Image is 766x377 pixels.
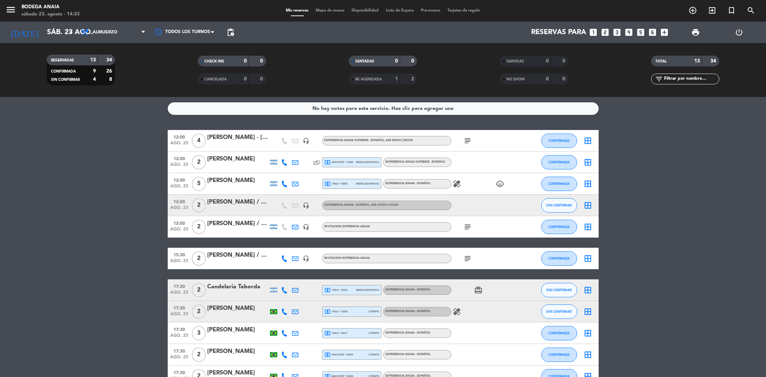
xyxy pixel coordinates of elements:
[369,352,379,357] span: stripe
[324,181,348,187] span: visa * 6800
[90,57,96,62] strong: 13
[51,70,76,73] span: CONFIRMADA
[541,220,577,234] button: CONFIRMADA
[546,76,549,82] strong: 0
[324,139,413,142] span: EXPERIENCIA ANAIA SUPREME - ESPAÑOL
[260,59,264,64] strong: 0
[369,309,379,314] span: stripe
[548,160,570,164] span: CONFIRMADA
[506,60,524,63] span: SERVIDAS
[312,9,348,13] span: Mapa de mesas
[370,204,398,206] span: , ARS 60500 | 60USD
[548,331,570,335] span: CONFIRMADA
[207,176,268,185] div: [PERSON_NAME]
[260,76,264,82] strong: 0
[324,330,348,336] span: visa * 6617
[170,250,188,259] span: 15:30
[356,288,379,292] span: mercadopago
[584,254,592,263] i: border_all
[531,28,586,37] span: Reservas para
[541,283,577,297] button: SIN CONFIRMAR
[655,75,663,83] i: filter_list
[303,224,309,230] i: headset_mic
[548,256,570,260] span: CONFIRMADA
[546,59,549,64] strong: 0
[541,198,577,213] button: SIN CONFIRMAR
[192,220,206,234] span: 2
[67,28,75,37] i: arrow_drop_down
[192,134,206,148] span: 4
[170,227,188,235] span: ago. 23
[207,251,268,260] div: [PERSON_NAME] / GIFT [PERSON_NAME]
[624,28,633,37] i: looks_4
[324,352,353,358] span: master * 6494
[207,325,268,335] div: [PERSON_NAME]
[382,9,417,13] span: Lista de Espera
[244,59,247,64] strong: 0
[207,133,268,142] div: [PERSON_NAME] - [GEOGRAPHIC_DATA]
[584,329,592,338] i: border_all
[192,348,206,362] span: 2
[51,78,80,82] span: SIN CONFIRMAR
[324,330,331,336] i: local_atm
[496,180,504,188] i: child_care
[548,139,570,143] span: CONFIRMADA
[207,304,268,313] div: [PERSON_NAME]
[452,307,461,316] i: healing
[22,11,80,18] div: sábado 23. agosto - 14:33
[303,202,309,209] i: headset_mic
[244,76,247,82] strong: 0
[170,303,188,312] span: 17:30
[417,9,444,13] span: Pre-acceso
[192,304,206,319] span: 2
[612,28,622,37] i: looks_3
[93,69,96,74] strong: 9
[192,177,206,191] span: 5
[541,251,577,266] button: CONFIRMADA
[170,132,188,141] span: 12:00
[562,59,567,64] strong: 0
[170,325,188,333] span: 17:30
[192,251,206,266] span: 2
[324,352,331,358] i: local_atm
[204,78,227,81] span: CANCELADA
[584,286,592,294] i: border_all
[395,76,398,82] strong: 1
[356,160,379,164] span: mercadopago
[384,139,413,142] span: , ARS 88000 | 88USD
[747,6,755,15] i: search
[356,181,379,186] span: mercadopago
[636,28,645,37] i: looks_5
[655,60,667,63] span: TOTAL
[5,4,16,18] button: menu
[324,204,398,206] span: EXPERIENCIA ANAIA - ESPAÑOL
[348,9,382,13] span: Disponibilidad
[93,77,96,82] strong: 4
[444,9,484,13] span: Tarjetas de regalo
[463,223,472,231] i: subject
[312,104,454,113] div: No hay notas para este servicio. Haz clic para agregar una
[170,154,188,162] span: 12:00
[589,28,598,37] i: looks_one
[584,223,592,231] i: border_all
[463,136,472,145] i: subject
[562,76,567,82] strong: 0
[474,286,483,294] i: card_giftcard
[324,225,370,228] span: INVITACION EXPRIENCIA ANAIA
[584,201,592,210] i: border_all
[324,181,331,187] i: local_atm
[192,326,206,340] span: 3
[548,182,570,186] span: CONFIRMADA
[735,28,743,37] i: power_settings_new
[207,347,268,356] div: [PERSON_NAME]
[584,158,592,167] i: border_all
[463,254,472,263] i: subject
[170,290,188,298] span: ago. 23
[324,308,348,315] span: visa * 2935
[355,60,374,63] span: SENTADAS
[663,75,719,83] input: Filtrar por nombre...
[170,141,188,149] span: ago. 23
[452,180,461,188] i: healing
[303,255,309,262] i: headset_mic
[324,287,348,293] span: visa * 9443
